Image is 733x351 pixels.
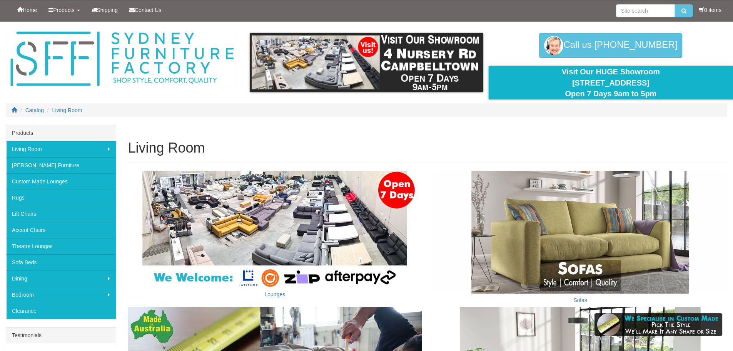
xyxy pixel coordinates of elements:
span: Shipping [97,7,118,13]
a: Bedroom [6,287,116,303]
input: Site search [616,4,675,17]
a: [PERSON_NAME] Furniture [6,157,116,173]
a: Home [12,0,43,20]
a: Rugs [6,190,116,206]
a: Shipping [86,0,124,20]
span: Home [23,7,37,13]
a: Sofa Beds [6,254,116,270]
a: Sofas [573,297,587,303]
img: Sofas [433,171,727,293]
a: Contact Us [124,0,167,20]
a: Custom Made Lounges [6,173,116,190]
a: Theatre Lounges [6,238,116,254]
img: Sydney Furniture Factory [7,29,237,89]
a: Products [43,0,85,20]
span: Contact Us [135,7,161,13]
a: Catalog [25,107,44,113]
div: Visit Our HUGE Showroom [STREET_ADDRESS] Open 7 Days 9am to 5pm [494,66,727,99]
img: showroom.gif [250,33,483,92]
a: Living Room [52,107,82,113]
h1: Living Room [128,140,727,156]
li: 0 items [699,6,721,14]
span: Products [53,7,74,13]
a: Lounges [265,291,286,297]
a: Clearance [6,303,116,319]
a: Dining [6,270,116,287]
a: Accent Chairs [6,222,116,238]
a: Living Room [6,141,116,157]
div: Products [6,125,116,141]
img: Lounges [128,171,422,288]
a: Lift Chairs [6,206,116,222]
div: Testimonials [6,327,116,343]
